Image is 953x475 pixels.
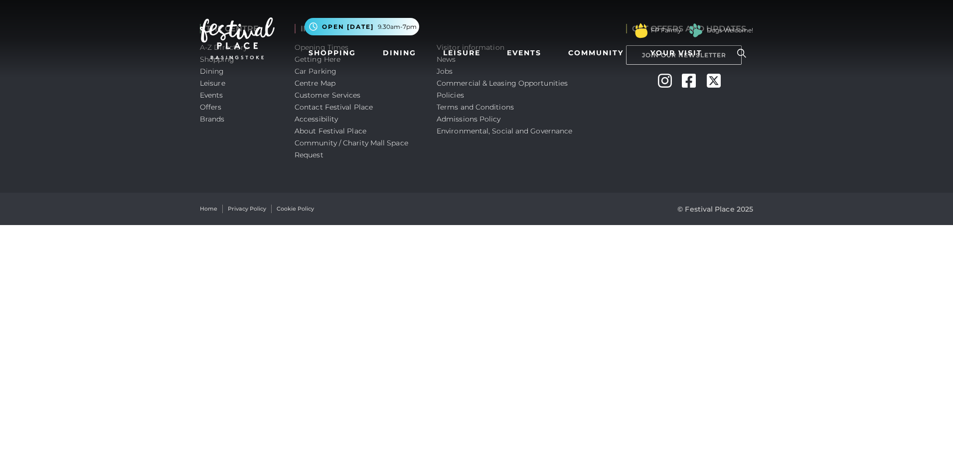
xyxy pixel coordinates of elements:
[200,205,217,213] a: Home
[295,115,338,123] a: Accessibility
[200,115,225,123] a: Brands
[437,115,501,123] a: Admissions Policy
[564,44,628,62] a: Community
[437,126,572,135] a: Environmental, Social and Governance
[200,17,275,59] img: Festival Place Logo
[277,205,314,213] a: Cookie Policy
[305,18,419,35] button: Open [DATE] 9.30am-7pm
[295,79,335,88] a: Centre Map
[228,205,266,213] a: Privacy Policy
[707,26,753,35] a: Dogs Welcome!
[437,103,514,112] a: Terms and Conditions
[295,103,373,112] a: Contact Festival Place
[646,44,711,62] a: Your Visit
[437,91,464,100] a: Policies
[439,44,484,62] a: Leisure
[379,44,420,62] a: Dining
[200,103,222,112] a: Offers
[437,79,568,88] a: Commercial & Leasing Opportunities
[378,22,417,31] span: 9.30am-7pm
[503,44,545,62] a: Events
[295,91,361,100] a: Customer Services
[295,126,366,135] a: About Festival Place
[295,138,408,159] a: Community / Charity Mall Space Request
[322,22,374,31] span: Open [DATE]
[200,91,223,100] a: Events
[305,44,360,62] a: Shopping
[677,203,753,215] p: © Festival Place 2025
[200,79,225,88] a: Leisure
[650,48,702,58] span: Your Visit
[651,26,681,35] a: FP Family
